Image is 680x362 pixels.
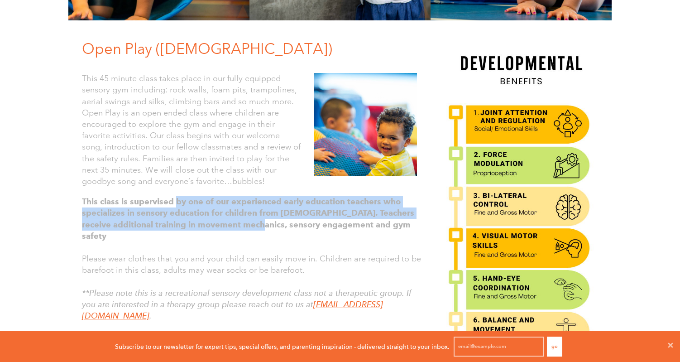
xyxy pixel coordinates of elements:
[115,342,450,352] p: Subscribe to our newsletter for expert tips, special offers, and parenting inspiration - delivere...
[82,254,421,275] span: Please wear clothes that you and your child can easily move in. Children are required to be baref...
[82,288,412,321] i: **Please note this is a recreational sensory development class not a therapeutic group. If you ar...
[82,39,424,59] h1: Open Play ([DEMOGRAPHIC_DATA])
[82,197,414,241] strong: This class is supervised by one of our experienced early education teachers who specializes in se...
[454,337,544,357] input: email@example.com
[82,73,301,186] font: This 45 minute class takes place in our fully equipped sensory gym including: rock walls, foam pi...
[547,337,562,357] button: Go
